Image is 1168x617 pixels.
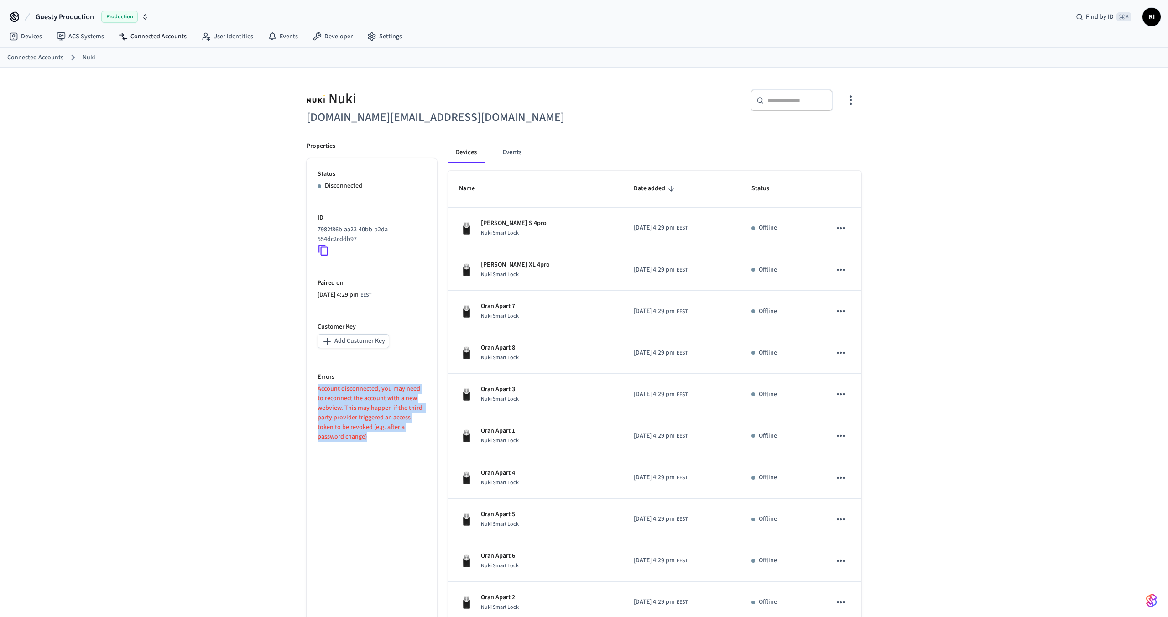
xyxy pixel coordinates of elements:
img: Nuki Smart Lock 3.0 Pro Black, Front [459,221,474,235]
div: Europe/Kiev [634,390,688,399]
span: EEST [677,349,688,357]
p: [PERSON_NAME] S 4pro [481,219,547,228]
span: Status [751,182,781,196]
img: Nuki Smart Lock 3.0 Pro Black, Front [459,554,474,568]
a: Connected Accounts [7,53,63,63]
button: RI [1142,8,1161,26]
img: Nuki Smart Lock 3.0 Pro Black, Front [459,345,474,360]
div: Europe/Kiev [634,597,688,607]
a: Settings [360,28,409,45]
button: Add Customer Key [318,334,389,348]
p: 7982f86b-aa23-40bb-b2da-554dc2cddb97 [318,225,422,244]
p: Account disconnected, you may need to reconnect the account with a new webview. This may happen i... [318,384,426,442]
span: [DATE] 4:29 pm [634,307,675,316]
p: Customer Key [318,322,426,332]
img: Nuki Smart Lock 3.0 Pro Black, Front [459,595,474,610]
a: Connected Accounts [111,28,194,45]
span: [DATE] 4:29 pm [634,597,675,607]
span: EEST [677,391,688,399]
p: Oran Apart 3 [481,385,519,394]
p: Disconnected [325,181,362,191]
span: [DATE] 4:29 pm [318,290,359,300]
span: Nuki Smart Lock [481,603,519,611]
span: Nuki Smart Lock [481,479,519,486]
span: Nuki Smart Lock [481,437,519,444]
span: Production [101,11,138,23]
span: [DATE] 4:29 pm [634,556,675,565]
img: SeamLogoGradient.69752ec5.svg [1146,593,1157,608]
img: Nuki Smart Lock 3.0 Pro Black, Front [459,262,474,277]
p: Oran Apart 2 [481,593,519,602]
p: Offline [759,307,777,316]
span: [DATE] 4:29 pm [634,473,675,482]
a: Developer [305,28,360,45]
p: Offline [759,431,777,441]
span: EEST [360,291,371,299]
span: Nuki Smart Lock [481,354,519,361]
div: Europe/Kiev [634,556,688,565]
span: Nuki Smart Lock [481,229,519,237]
button: Devices [448,141,484,163]
div: Europe/Kiev [318,290,371,300]
img: Nuki Smart Lock 3.0 Pro Black, Front [459,471,474,485]
img: Nuki Logo, Square [307,89,325,108]
div: Europe/Kiev [634,265,688,275]
img: Nuki Smart Lock 3.0 Pro Black, Front [459,304,474,319]
a: ACS Systems [49,28,111,45]
span: Nuki Smart Lock [481,312,519,320]
p: Offline [759,265,777,275]
p: Offline [759,348,777,358]
p: Offline [759,597,777,607]
span: Nuki Smart Lock [481,395,519,403]
span: [DATE] 4:29 pm [634,223,675,233]
a: User Identities [194,28,261,45]
h6: [DOMAIN_NAME][EMAIL_ADDRESS][DOMAIN_NAME] [307,108,579,127]
span: EEST [677,224,688,232]
span: EEST [677,266,688,274]
span: [DATE] 4:29 pm [634,431,675,441]
div: Nuki [307,89,579,108]
div: Europe/Kiev [634,223,688,233]
div: Find by ID⌘ K [1069,9,1139,25]
span: Name [459,182,487,196]
img: Nuki Smart Lock 3.0 Pro Black, Front [459,387,474,402]
span: Find by ID [1086,12,1114,21]
p: [PERSON_NAME] XL 4pro [481,260,550,270]
div: connected account tabs [448,141,861,163]
div: Europe/Kiev [634,473,688,482]
a: Events [261,28,305,45]
p: Oran Apart 5 [481,510,519,519]
img: Nuki Smart Lock 3.0 Pro Black, Front [459,512,474,527]
p: Oran Apart 7 [481,302,519,311]
p: Offline [759,223,777,233]
p: Offline [759,473,777,482]
p: Offline [759,390,777,399]
span: Date added [634,182,677,196]
div: Europe/Kiev [634,514,688,524]
p: Oran Apart 1 [481,426,519,436]
span: EEST [677,515,688,523]
div: Europe/Kiev [634,348,688,358]
span: Nuki Smart Lock [481,520,519,528]
p: ID [318,213,426,223]
span: [DATE] 4:29 pm [634,514,675,524]
p: Offline [759,556,777,565]
p: Offline [759,514,777,524]
p: Paired on [318,278,426,288]
p: Status [318,169,426,179]
a: Nuki [83,53,95,63]
span: EEST [677,308,688,316]
a: Devices [2,28,49,45]
span: EEST [677,598,688,607]
span: EEST [677,474,688,482]
img: Nuki Smart Lock 3.0 Pro Black, Front [459,429,474,443]
p: Errors [318,372,426,382]
span: Nuki Smart Lock [481,271,519,278]
span: [DATE] 4:29 pm [634,348,675,358]
p: Oran Apart 6 [481,551,519,561]
span: EEST [677,557,688,565]
div: Europe/Kiev [634,307,688,316]
span: Guesty Production [36,11,94,22]
p: Oran Apart 8 [481,343,519,353]
div: Europe/Kiev [634,431,688,441]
